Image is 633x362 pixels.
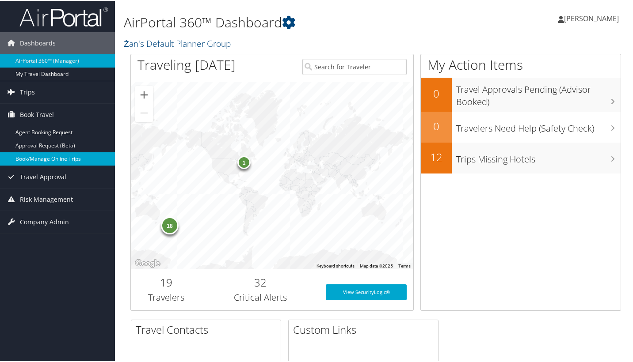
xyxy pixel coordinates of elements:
[20,188,73,210] span: Risk Management
[398,263,411,268] a: Terms (opens in new tab)
[293,321,438,336] h2: Custom Links
[302,58,407,74] input: Search for Traveler
[20,80,35,102] span: Trips
[133,257,162,268] a: Open this area in Google Maps (opens a new window)
[421,111,621,142] a: 0Travelers Need Help (Safety Check)
[564,13,619,23] span: [PERSON_NAME]
[136,321,281,336] h2: Travel Contacts
[135,85,153,103] button: Zoom in
[20,165,66,187] span: Travel Approval
[20,103,54,125] span: Book Travel
[456,117,621,134] h3: Travelers Need Help (Safety Check)
[20,210,69,232] span: Company Admin
[456,78,621,107] h3: Travel Approvals Pending (Advisor Booked)
[237,155,251,169] div: 1
[421,142,621,173] a: 12Trips Missing Hotels
[135,103,153,121] button: Zoom out
[326,283,407,299] a: View SecurityLogic®
[20,31,56,53] span: Dashboards
[208,290,313,303] h3: Critical Alerts
[161,216,179,234] div: 18
[421,85,452,100] h2: 0
[421,77,621,111] a: 0Travel Approvals Pending (Advisor Booked)
[133,257,162,268] img: Google
[137,55,236,73] h1: Traveling [DATE]
[421,149,452,164] h2: 12
[208,274,313,289] h2: 32
[19,6,108,26] img: airportal-logo.png
[316,262,355,268] button: Keyboard shortcuts
[421,118,452,133] h2: 0
[421,55,621,73] h1: My Action Items
[124,12,460,31] h1: AirPortal 360™ Dashboard
[558,4,628,31] a: [PERSON_NAME]
[456,148,621,165] h3: Trips Missing Hotels
[137,274,195,289] h2: 19
[137,290,195,303] h3: Travelers
[360,263,393,268] span: Map data ©2025
[124,37,233,49] a: Žan's Default Planner Group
